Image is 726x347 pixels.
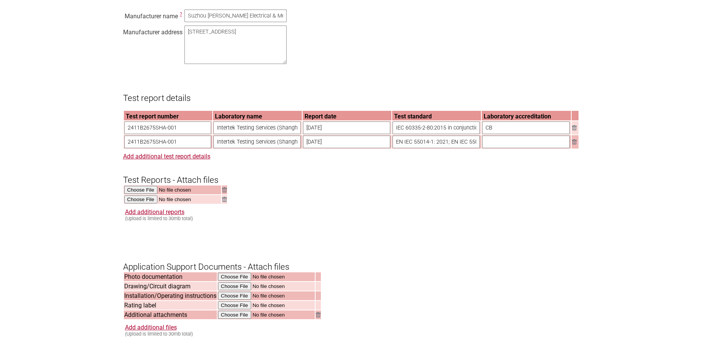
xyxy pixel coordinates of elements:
a: Add additional files [125,324,177,331]
td: Additional attachments [124,310,217,319]
th: Test standard [392,111,481,120]
th: Laboratory accreditation [482,111,571,120]
th: Report date [303,111,391,120]
div: Manufacturer name [123,11,180,18]
textarea: [STREET_ADDRESS] [184,26,287,64]
div: Manufacturer address [123,27,180,34]
th: Laboratory name [213,111,302,120]
td: Rating label [124,301,217,310]
small: (Upload is limited to 30mb total) [125,331,193,337]
th: Test report number [124,111,213,120]
small: (Upload is limited to 30mb total) [125,216,193,221]
img: Remove [316,312,321,317]
img: Remove [222,187,227,192]
img: Remove [572,125,577,130]
td: Installation/Operating instructions [124,291,217,300]
a: Add additional reports [125,208,184,216]
span: This is the name of the manufacturer of the electrical product to be approved. [180,11,182,17]
a: Add additional test report details [123,153,210,160]
td: Drawing/Circuit diagram [124,282,217,291]
h3: Application Support Documents - Attach files [123,249,603,272]
td: Photo documentation [124,272,217,281]
h3: Test report details [123,80,603,103]
img: Remove [572,139,577,144]
h3: Test Reports - Attach files [123,162,603,185]
img: Remove [222,197,227,202]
